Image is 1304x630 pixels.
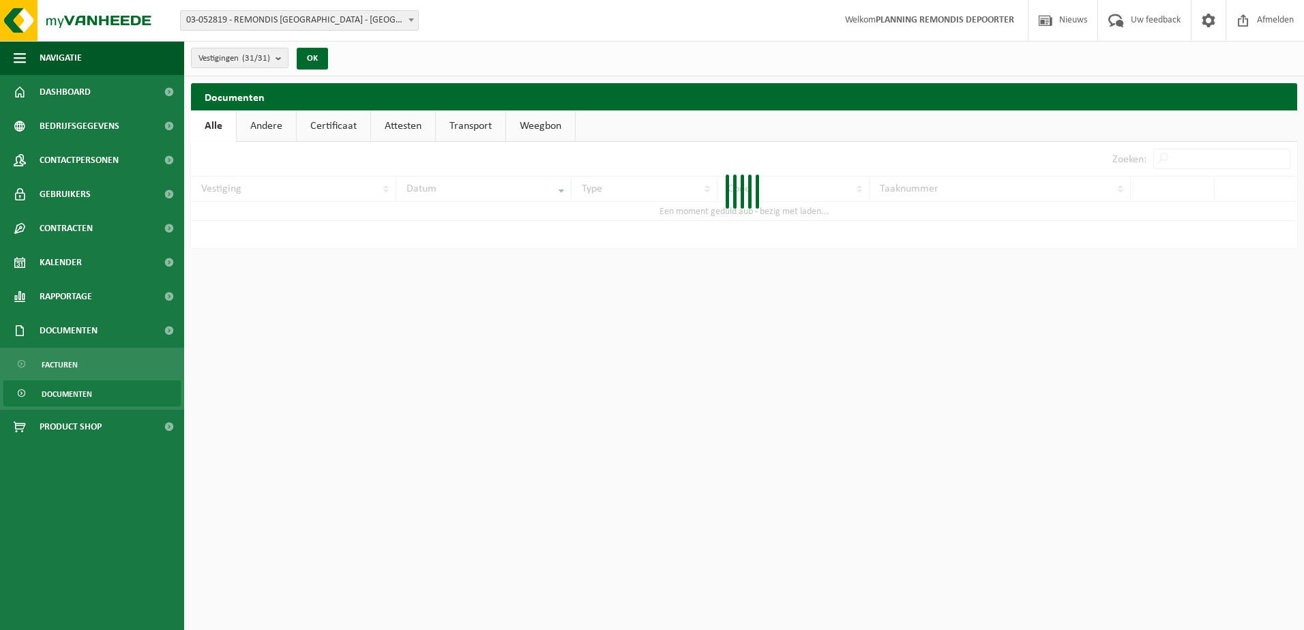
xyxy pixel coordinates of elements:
[40,211,93,245] span: Contracten
[297,48,328,70] button: OK
[42,352,78,378] span: Facturen
[40,75,91,109] span: Dashboard
[198,48,270,69] span: Vestigingen
[371,110,435,142] a: Attesten
[40,280,92,314] span: Rapportage
[180,10,419,31] span: 03-052819 - REMONDIS WEST-VLAANDEREN - OOSTENDE
[191,110,236,142] a: Alle
[40,410,102,444] span: Product Shop
[3,351,181,377] a: Facturen
[876,15,1014,25] strong: PLANNING REMONDIS DEPOORTER
[191,83,1297,110] h2: Documenten
[40,109,119,143] span: Bedrijfsgegevens
[242,54,270,63] count: (31/31)
[297,110,370,142] a: Certificaat
[3,380,181,406] a: Documenten
[181,11,418,30] span: 03-052819 - REMONDIS WEST-VLAANDEREN - OOSTENDE
[506,110,575,142] a: Weegbon
[40,177,91,211] span: Gebruikers
[40,245,82,280] span: Kalender
[40,41,82,75] span: Navigatie
[237,110,296,142] a: Andere
[40,314,98,348] span: Documenten
[191,48,288,68] button: Vestigingen(31/31)
[436,110,505,142] a: Transport
[40,143,119,177] span: Contactpersonen
[42,381,92,407] span: Documenten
